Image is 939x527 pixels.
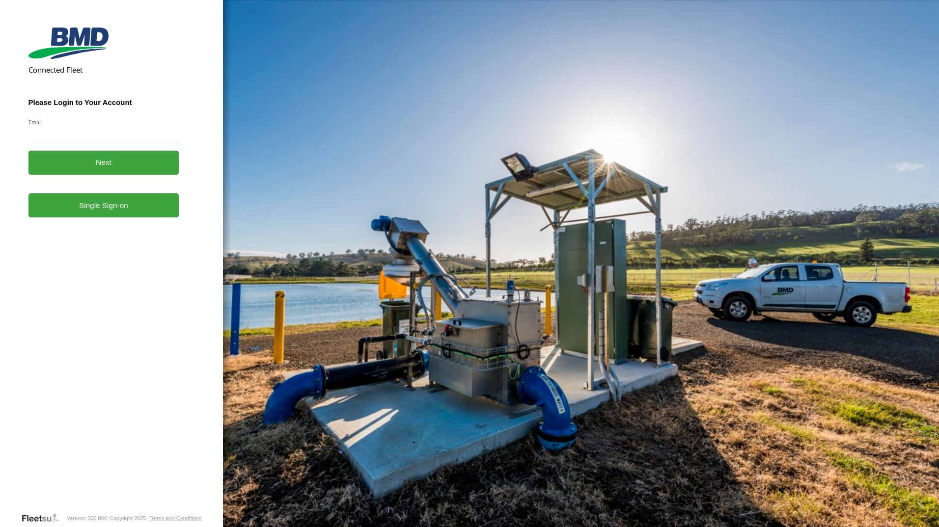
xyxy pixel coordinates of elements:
img: BMD [28,27,109,59]
button: Next [28,151,179,175]
a: Terms and Conditions [149,515,201,521]
label: Email [28,118,179,126]
a: Visit our Website [21,513,66,523]
h2: Connected Fleet [28,65,179,75]
div: Version: 306.00 [66,515,104,521]
div: © Copyright 2025 - [104,515,202,521]
a: Single Sign-on [28,193,179,217]
h3: Please Login to Your Account [28,98,179,106]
